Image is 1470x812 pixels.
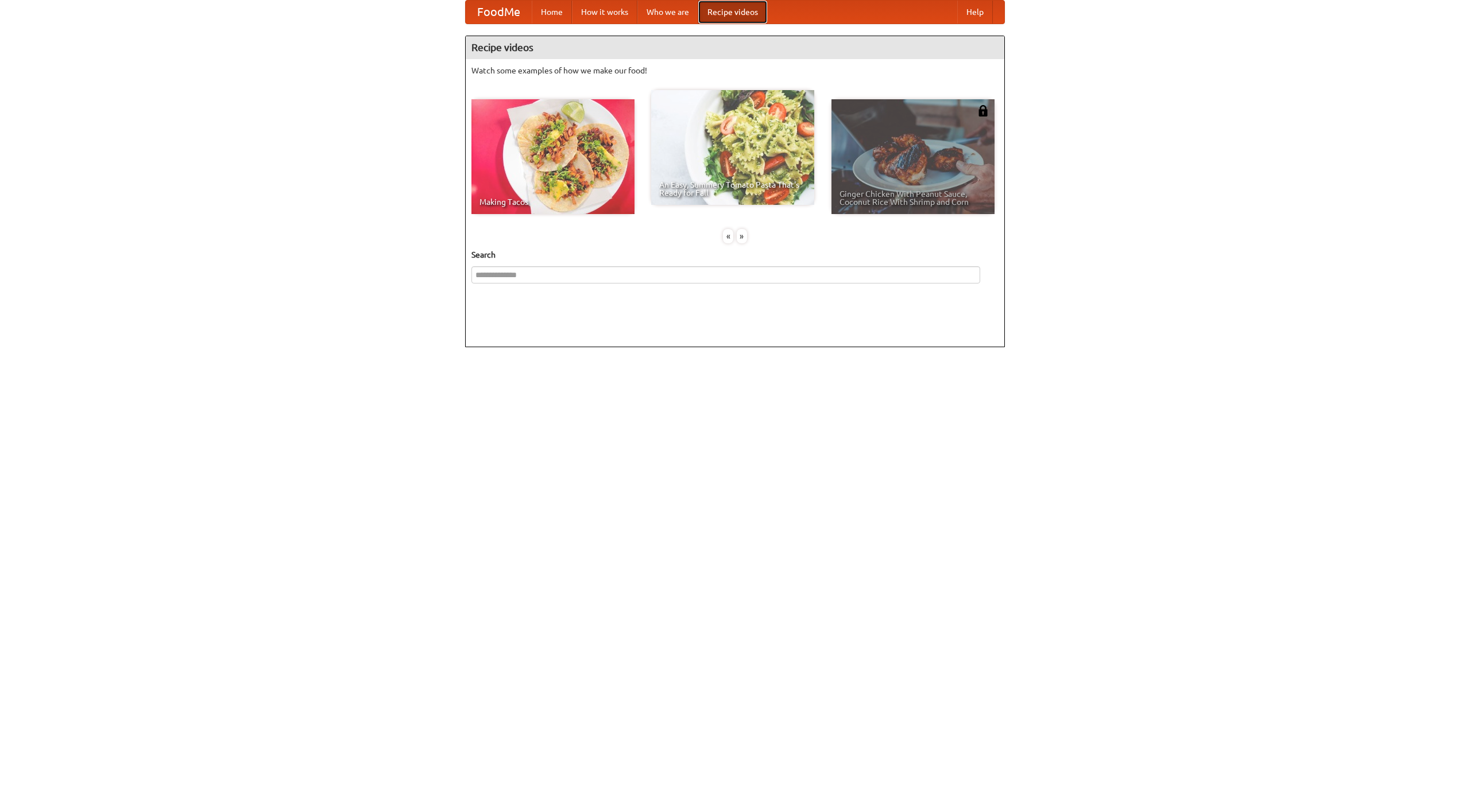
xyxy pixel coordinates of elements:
span: An Easy, Summery Tomato Pasta That's Ready for Fall [659,181,806,197]
a: Making Tacos [471,99,635,214]
a: Recipe videos [698,1,767,24]
a: An Easy, Summery Tomato Pasta That's Ready for Fall [651,90,814,205]
a: Home [532,1,572,24]
a: Who we are [637,1,698,24]
p: Watch some examples of how we make our food! [471,65,999,76]
div: » [737,229,747,243]
a: Help [957,1,993,24]
div: « [723,229,733,243]
h5: Search [471,249,999,261]
a: How it works [572,1,637,24]
img: 483408.png [977,105,989,116]
a: FoodMe [466,1,532,24]
span: Making Tacos [479,198,626,206]
h4: Recipe videos [466,36,1004,59]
